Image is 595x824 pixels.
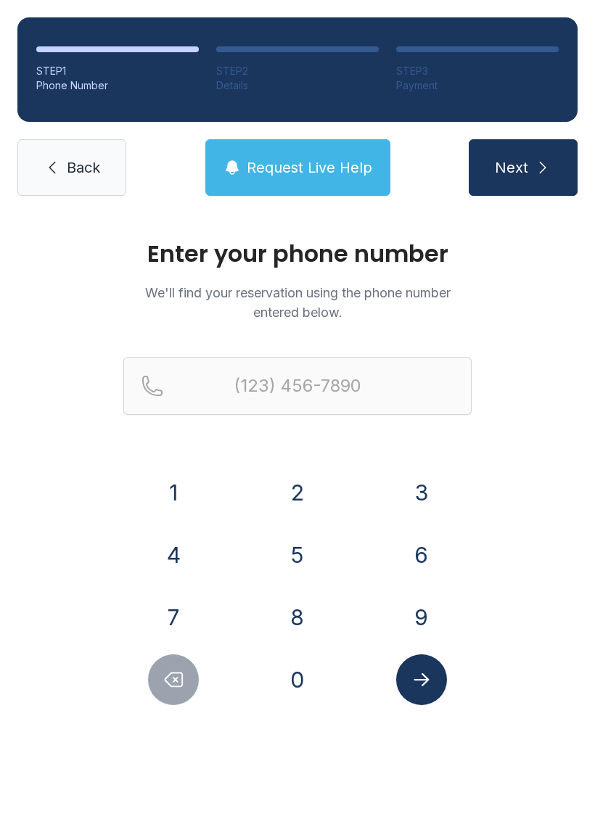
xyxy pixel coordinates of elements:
[148,592,199,643] button: 7
[272,654,323,705] button: 0
[216,78,379,93] div: Details
[123,283,472,322] p: We'll find your reservation using the phone number entered below.
[396,467,447,518] button: 3
[148,530,199,580] button: 4
[272,467,323,518] button: 2
[396,64,559,78] div: STEP 3
[396,78,559,93] div: Payment
[396,654,447,705] button: Submit lookup form
[495,157,528,178] span: Next
[247,157,372,178] span: Request Live Help
[123,357,472,415] input: Reservation phone number
[216,64,379,78] div: STEP 2
[272,530,323,580] button: 5
[67,157,100,178] span: Back
[36,78,199,93] div: Phone Number
[148,467,199,518] button: 1
[272,592,323,643] button: 8
[123,242,472,265] h1: Enter your phone number
[396,592,447,643] button: 9
[396,530,447,580] button: 6
[36,64,199,78] div: STEP 1
[148,654,199,705] button: Delete number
